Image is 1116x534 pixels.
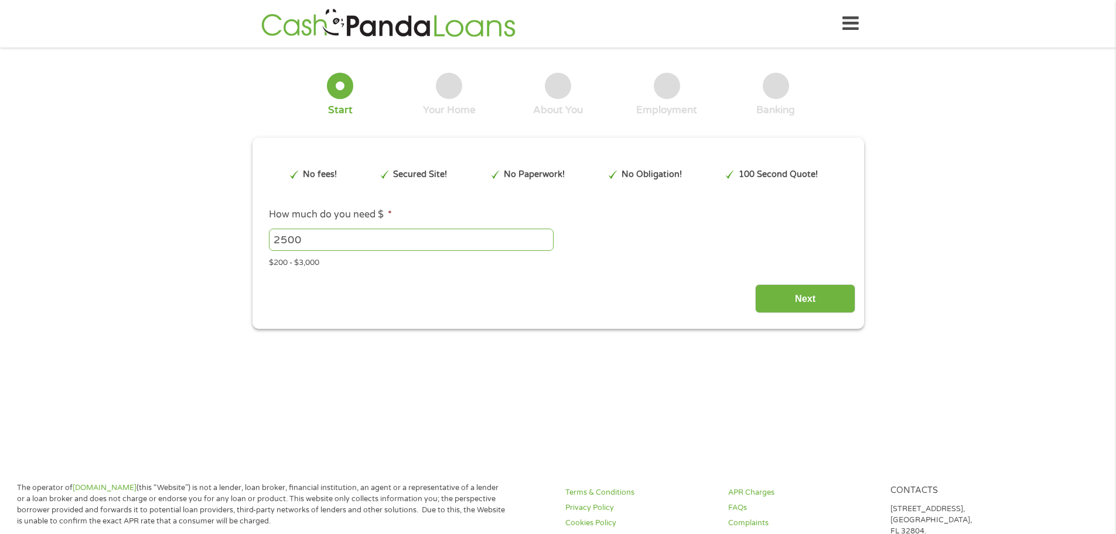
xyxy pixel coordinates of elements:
[328,104,353,117] div: Start
[728,502,877,513] a: FAQs
[269,209,392,221] label: How much do you need $
[636,104,697,117] div: Employment
[890,485,1039,496] h4: Contacts
[565,518,714,529] a: Cookies Policy
[622,168,682,181] p: No Obligation!
[739,168,818,181] p: 100 Second Quote!
[728,487,877,498] a: APR Charges
[269,253,847,269] div: $200 - $3,000
[755,284,855,313] input: Next
[393,168,447,181] p: Secured Site!
[303,168,337,181] p: No fees!
[533,104,583,117] div: About You
[17,482,506,527] p: The operator of (this “Website”) is not a lender, loan broker, financial institution, an agent or...
[728,518,877,529] a: Complaints
[258,7,519,40] img: GetLoanNow Logo
[423,104,476,117] div: Your Home
[565,487,714,498] a: Terms & Conditions
[73,483,136,492] a: [DOMAIN_NAME]
[565,502,714,513] a: Privacy Policy
[504,168,565,181] p: No Paperwork!
[756,104,795,117] div: Banking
